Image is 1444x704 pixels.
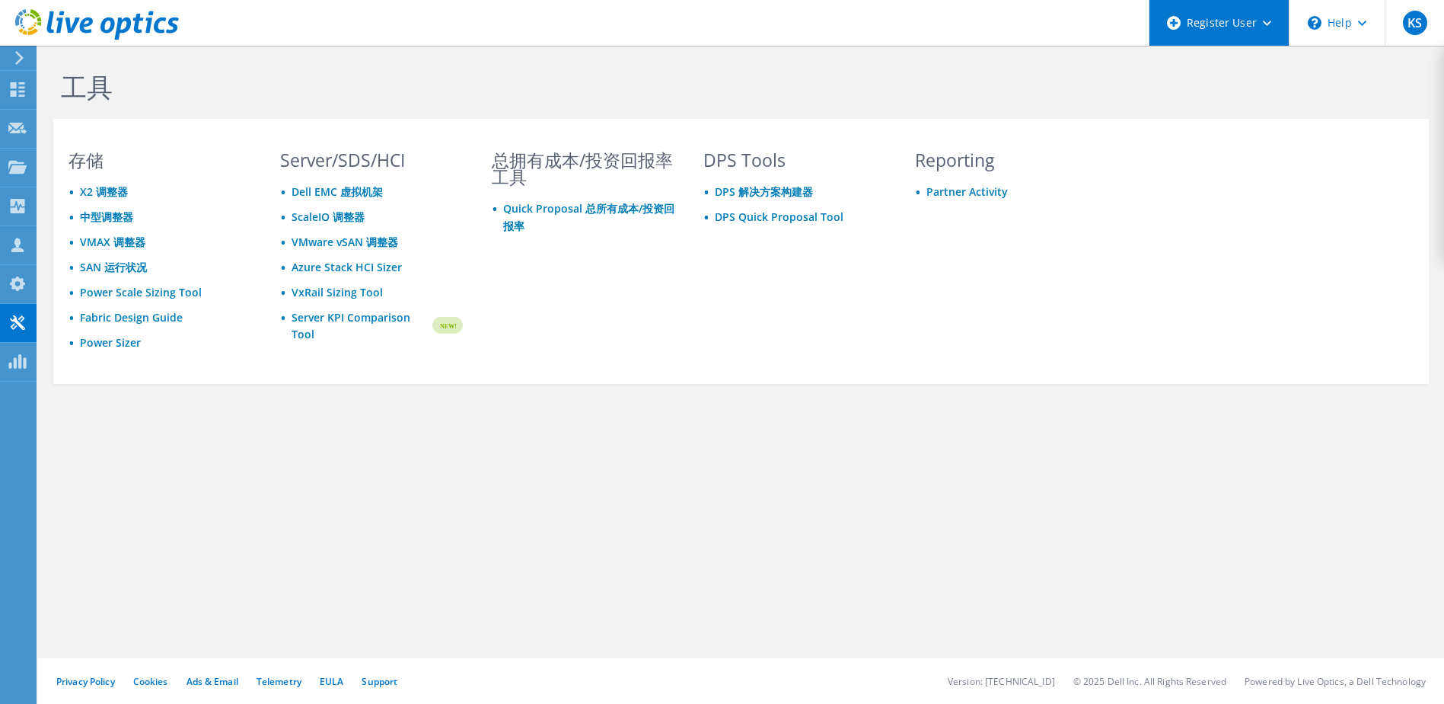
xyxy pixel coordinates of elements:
[1403,11,1427,35] span: KS
[80,235,145,249] a: VMAX 调整器
[715,210,843,224] a: DPS Quick Proposal Tool
[320,675,343,688] a: EULA
[703,152,886,168] h3: DPS Tools
[292,309,430,343] a: Server KPI Comparison Tool
[292,260,402,274] a: Azure Stack HCI Sizer
[1073,675,1226,688] li: © 2025 Dell Inc. All Rights Reserved
[915,152,1098,168] h3: Reporting
[80,210,133,224] a: 中型调整器
[56,675,115,688] a: Privacy Policy
[133,675,168,688] a: Cookies
[292,184,383,199] a: Dell EMC 虚拟机架
[715,184,813,199] a: DPS 解决方案构建器
[1308,16,1321,30] svg: \n
[362,675,397,688] a: Support
[80,310,183,325] a: Fabric Design Guide
[61,71,1089,103] h1: 工具
[948,675,1055,688] li: Version: [TECHNICAL_ID]
[280,152,463,168] h3: Server/SDS/HCI
[292,235,398,249] a: VMware vSAN 调整器
[80,184,128,199] a: X2 调整器
[1245,675,1426,688] li: Powered by Live Optics, a Dell Technology
[926,184,1008,199] a: Partner Activity
[80,285,202,299] a: Power Scale Sizing Tool
[292,285,383,299] a: VxRail Sizing Tool
[80,260,147,274] a: SAN 运行状况
[69,152,251,168] h3: 存储
[186,675,238,688] a: Ads & Email
[257,675,301,688] a: Telemetry
[503,201,674,233] a: Quick Proposal 总所有成本/投资回报率
[430,308,463,344] img: new-badge.svg
[292,210,365,224] a: ScaleIO 调整器
[492,152,674,185] h3: 总拥有成本/投资回报率工具
[80,335,141,350] a: Power Sizer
